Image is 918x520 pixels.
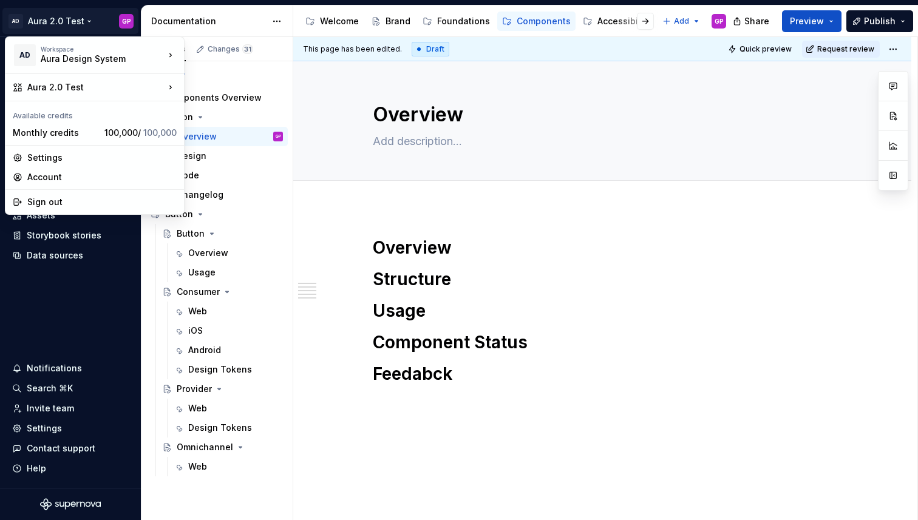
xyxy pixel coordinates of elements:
[143,127,177,138] span: 100,000
[41,53,144,65] div: Aura Design System
[8,104,182,123] div: Available credits
[41,46,165,53] div: Workspace
[14,44,36,66] div: AD
[27,196,177,208] div: Sign out
[27,152,177,164] div: Settings
[104,127,177,138] span: 100,000 /
[27,81,165,93] div: Aura 2.0 Test
[13,127,100,139] div: Monthly credits
[27,171,177,183] div: Account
